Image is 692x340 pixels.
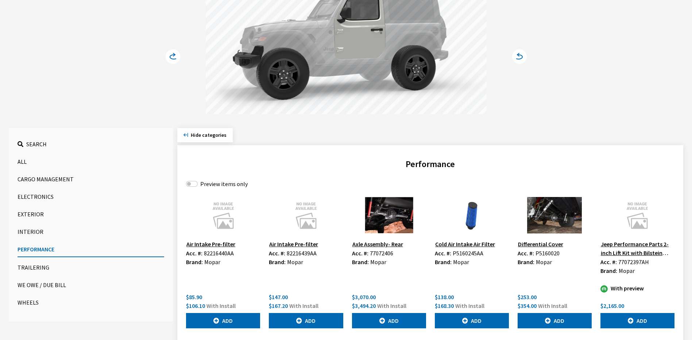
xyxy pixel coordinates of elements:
[186,258,203,266] label: Brand:
[600,258,617,266] label: Acc. #:
[269,293,288,301] span: $147.00
[518,258,534,266] label: Brand:
[377,302,406,309] span: With Install
[18,260,164,275] button: Trailering
[191,132,227,138] span: Click to hide category section.
[600,313,674,328] button: Add
[352,293,376,301] span: $3,070.00
[18,224,164,239] button: Interior
[204,258,220,266] span: Mopar
[206,302,236,309] span: With Install
[352,197,426,233] img: Image for Axle Assembly- Rear
[269,239,318,249] button: Air Intake Pre-filter
[518,302,537,309] span: $354.00
[370,250,393,257] span: 77072406
[269,313,343,328] button: Add
[619,267,635,274] span: Mopar
[269,197,343,233] img: Image for Air Intake Pre-filter
[600,266,617,275] label: Brand:
[618,258,649,266] span: 77072397AH
[352,249,368,258] label: Acc. #:
[453,250,483,257] span: P5160245AA
[18,189,164,204] button: Electronics
[204,250,234,257] span: 82216440AA
[18,278,164,292] button: We Owe / Due Bill
[269,302,288,309] span: $167.20
[435,197,509,233] img: Image for Cold Air Intake Air Filter
[18,154,164,169] button: All
[18,207,164,221] button: Exterior
[518,313,592,328] button: Add
[186,302,205,309] span: $106.10
[435,258,452,266] label: Brand:
[435,302,454,309] span: $168.30
[352,302,376,309] span: $3,494.20
[186,249,202,258] label: Acc. #:
[200,179,248,188] label: Preview items only
[536,250,560,257] span: P5160020
[536,258,552,266] span: Mopar
[352,239,403,249] button: Axle Assembly- Rear
[518,197,592,233] img: Image for Differential Cover
[352,313,426,328] button: Add
[18,172,164,186] button: Cargo Management
[186,158,674,171] h2: Performance
[177,128,233,142] button: Hide categories
[287,258,303,266] span: Mopar
[289,302,318,309] span: With Install
[26,140,47,148] span: Search
[538,302,567,309] span: With Install
[287,250,317,257] span: 82216439AA
[518,293,537,301] span: $253.00
[370,258,386,266] span: Mopar
[453,258,469,266] span: Mopar
[600,197,674,233] img: Image for Jeep Performance Parts 2-inch Lift Kit with Bilstein Reservoir Shocks, 2.0L Turbo Engine
[518,249,534,258] label: Acc. #:
[18,242,164,257] button: Performance
[186,197,260,233] img: Image for Air Intake Pre-filter
[435,293,454,301] span: $138.00
[600,239,674,258] button: Jeep Performance Parts 2-inch Lift Kit with Bilstein Reservoir Shocks, 2.0L Turbo Engine
[600,284,674,293] div: With preview
[435,313,509,328] button: Add
[352,258,369,266] label: Brand:
[435,249,451,258] label: Acc. #:
[435,239,495,249] button: Cold Air Intake Air Filter
[455,302,484,309] span: With Install
[269,249,285,258] label: Acc. #:
[186,313,260,328] button: Add
[269,258,286,266] label: Brand:
[186,239,236,249] button: Air Intake Pre-filter
[600,302,624,309] span: $2,165.00
[518,239,564,249] button: Differential Cover
[18,295,164,310] button: Wheels
[186,293,202,301] span: $85.90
